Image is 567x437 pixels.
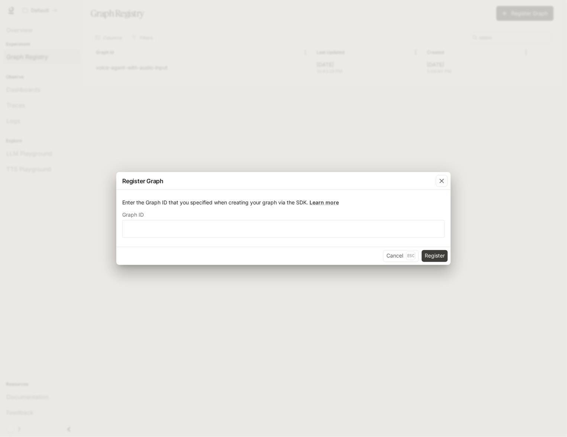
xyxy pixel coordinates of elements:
[422,250,448,262] button: Register
[406,252,415,260] p: Esc
[122,212,144,217] p: Graph ID
[310,199,339,205] a: Learn more
[383,250,419,262] button: CancelEsc
[122,177,163,185] p: Register Graph
[122,199,445,206] p: Enter the Graph ID that you specified when creating your graph via the SDK.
